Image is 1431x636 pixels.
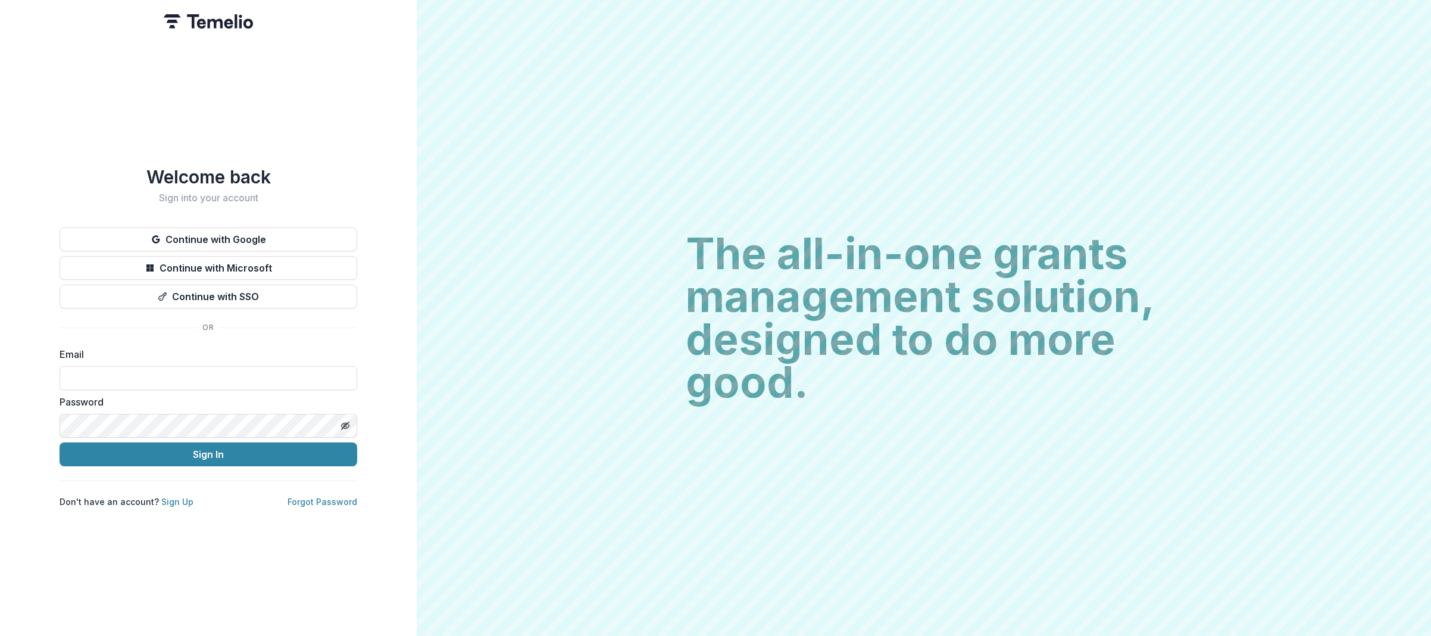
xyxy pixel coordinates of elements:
[164,14,253,29] img: Temelio
[60,227,357,251] button: Continue with Google
[60,442,357,466] button: Sign In
[288,497,357,507] a: Forgot Password
[60,285,357,308] button: Continue with SSO
[60,166,357,188] h1: Welcome back
[60,395,350,409] label: Password
[60,347,350,361] label: Email
[161,497,193,507] a: Sign Up
[336,416,355,435] button: Toggle password visibility
[60,192,357,204] h2: Sign into your account
[60,256,357,280] button: Continue with Microsoft
[60,495,193,508] p: Don't have an account?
